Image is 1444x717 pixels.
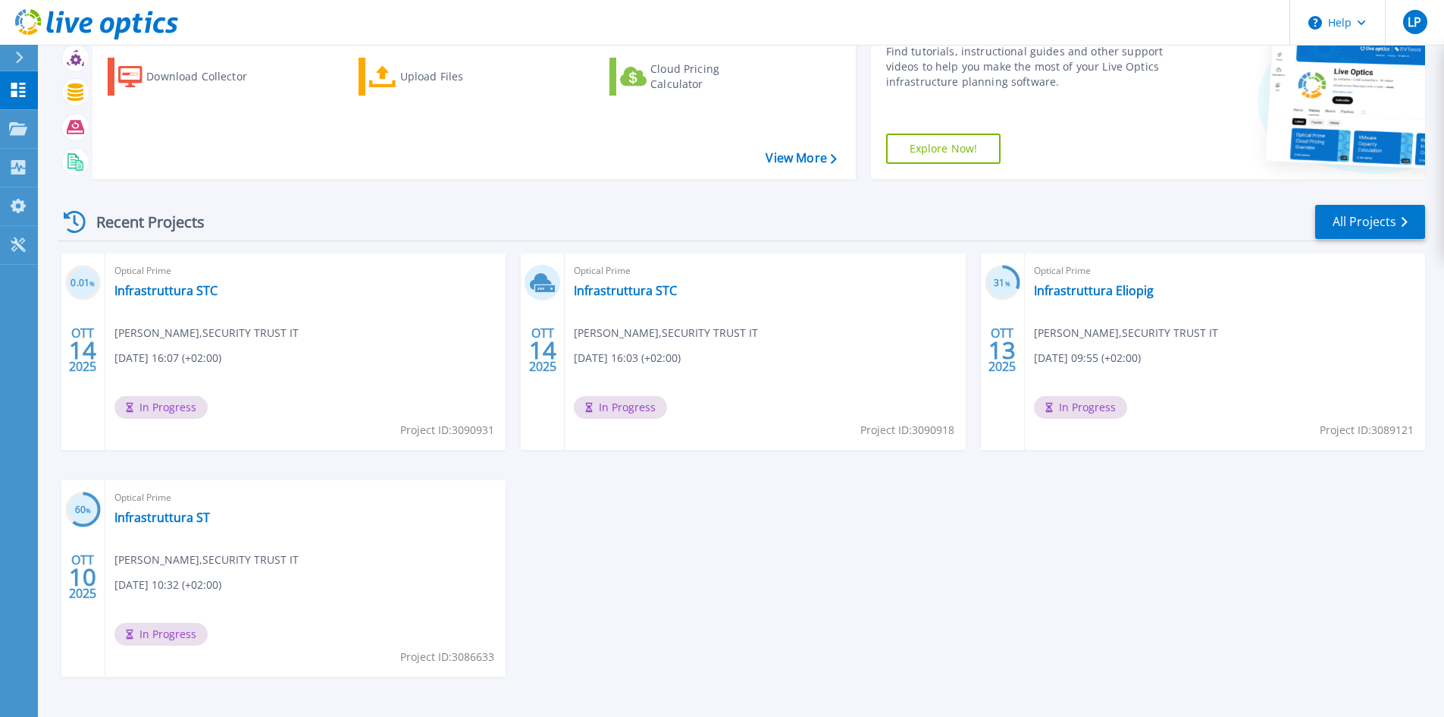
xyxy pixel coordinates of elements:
a: Upload Files [359,58,528,96]
a: Download Collector [108,58,277,96]
div: Download Collector [146,61,268,92]
span: In Progress [114,623,208,646]
span: Project ID: 3090931 [400,422,494,439]
span: [PERSON_NAME] , SECURITY TRUST IT [574,325,758,341]
span: 13 [988,344,1016,357]
span: 14 [69,344,96,357]
a: Cloud Pricing Calculator [609,58,778,96]
span: In Progress [114,396,208,419]
h3: 60 [65,502,101,519]
span: Optical Prime [1034,263,1416,279]
span: [DATE] 16:07 (+02:00) [114,350,221,366]
span: In Progress [574,396,667,419]
span: [DATE] 10:32 (+02:00) [114,577,221,593]
span: % [1005,279,1010,288]
a: Explore Now! [886,134,1001,164]
span: Optical Prime [574,263,956,279]
a: All Projects [1315,205,1425,239]
span: Optical Prime [114,263,496,279]
a: Infrastruttura Eliopig [1034,283,1154,298]
div: OTT 2025 [68,549,97,605]
div: OTT 2025 [528,322,557,378]
span: Optical Prime [114,489,496,506]
span: Project ID: 3086633 [400,649,494,665]
div: Recent Projects [58,203,225,241]
span: [DATE] 09:55 (+02:00) [1034,350,1141,366]
span: [PERSON_NAME] , SECURITY TRUST IT [114,325,299,341]
span: LP [1408,16,1421,28]
div: OTT 2025 [68,322,97,378]
div: Find tutorials, instructional guides and other support videos to help you make the most of your L... [886,44,1169,90]
h3: 0.01 [65,275,101,292]
span: 10 [69,571,96,583]
div: Upload Files [400,61,522,92]
span: [PERSON_NAME] , SECURITY TRUST IT [1034,325,1218,341]
span: Project ID: 3090918 [860,422,954,439]
span: 14 [529,344,556,357]
h3: 31 [985,275,1020,292]
span: In Progress [1034,396,1127,419]
a: View More [766,151,836,165]
a: Infrastruttura STC [574,283,677,298]
a: Infrastruttura STC [114,283,218,298]
span: Project ID: 3089121 [1320,422,1414,439]
span: % [89,279,95,288]
span: [PERSON_NAME] , SECURITY TRUST IT [114,552,299,568]
span: % [86,506,91,514]
a: Infrastruttura ST [114,510,210,525]
span: [DATE] 16:03 (+02:00) [574,350,681,366]
div: Cloud Pricing Calculator [650,61,772,92]
div: OTT 2025 [988,322,1016,378]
